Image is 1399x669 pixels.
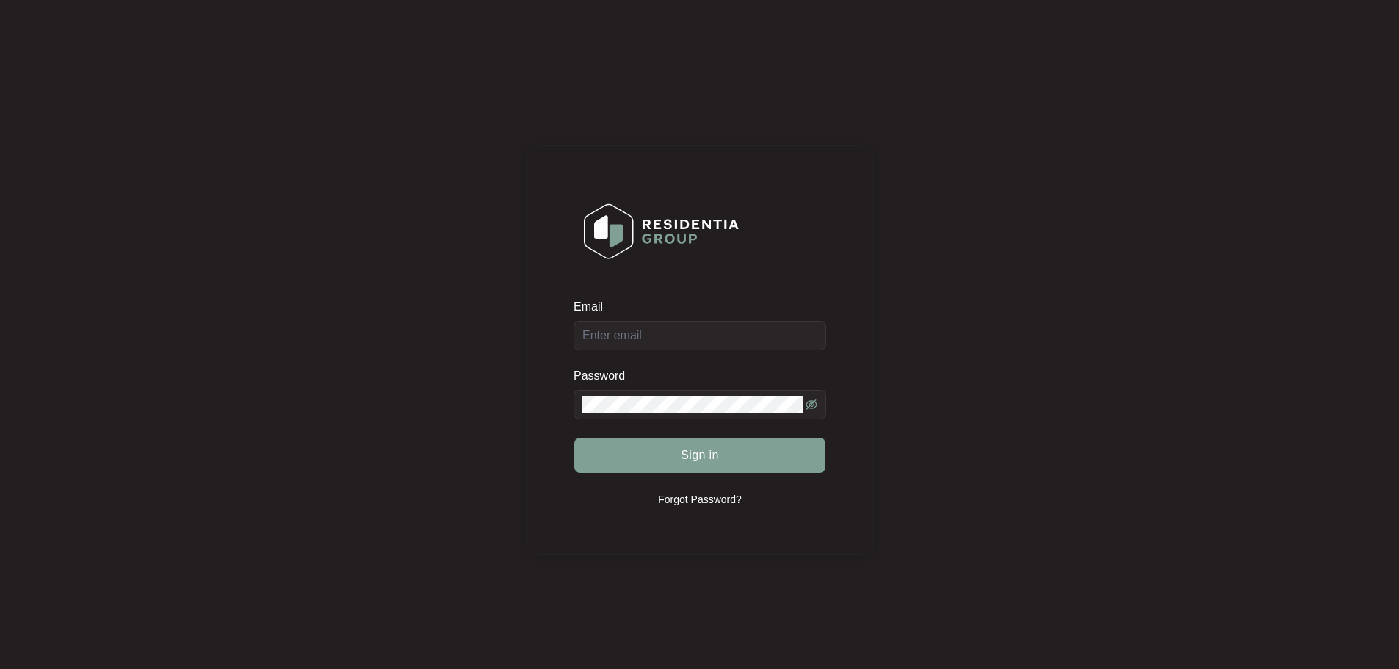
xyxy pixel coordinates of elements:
[574,369,636,383] label: Password
[582,396,803,413] input: Password
[806,399,817,411] span: eye-invisible
[658,492,742,507] p: Forgot Password?
[574,321,826,350] input: Email
[574,300,613,314] label: Email
[574,438,825,473] button: Sign in
[574,194,748,269] img: Login Logo
[681,446,719,464] span: Sign in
